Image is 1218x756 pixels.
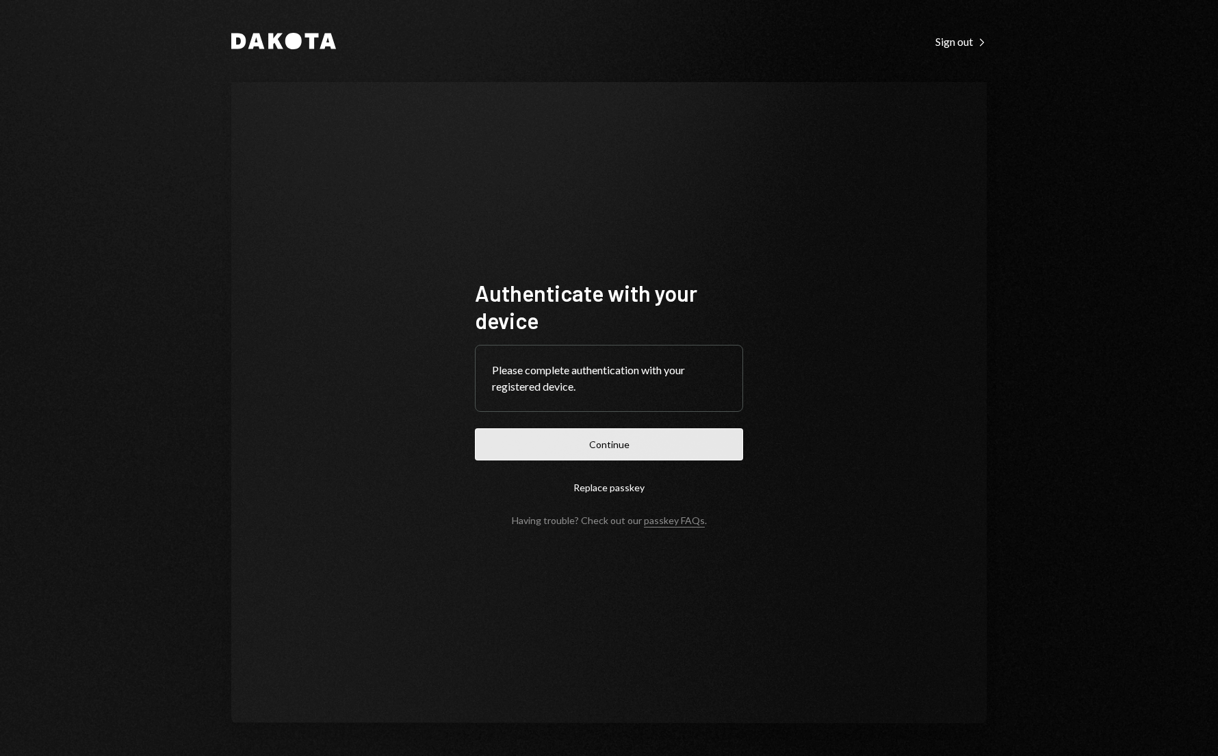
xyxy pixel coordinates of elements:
[475,279,743,334] h1: Authenticate with your device
[644,514,705,527] a: passkey FAQs
[512,514,707,526] div: Having trouble? Check out our .
[475,428,743,460] button: Continue
[935,35,987,49] div: Sign out
[492,362,726,395] div: Please complete authentication with your registered device.
[935,34,987,49] a: Sign out
[475,471,743,504] button: Replace passkey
